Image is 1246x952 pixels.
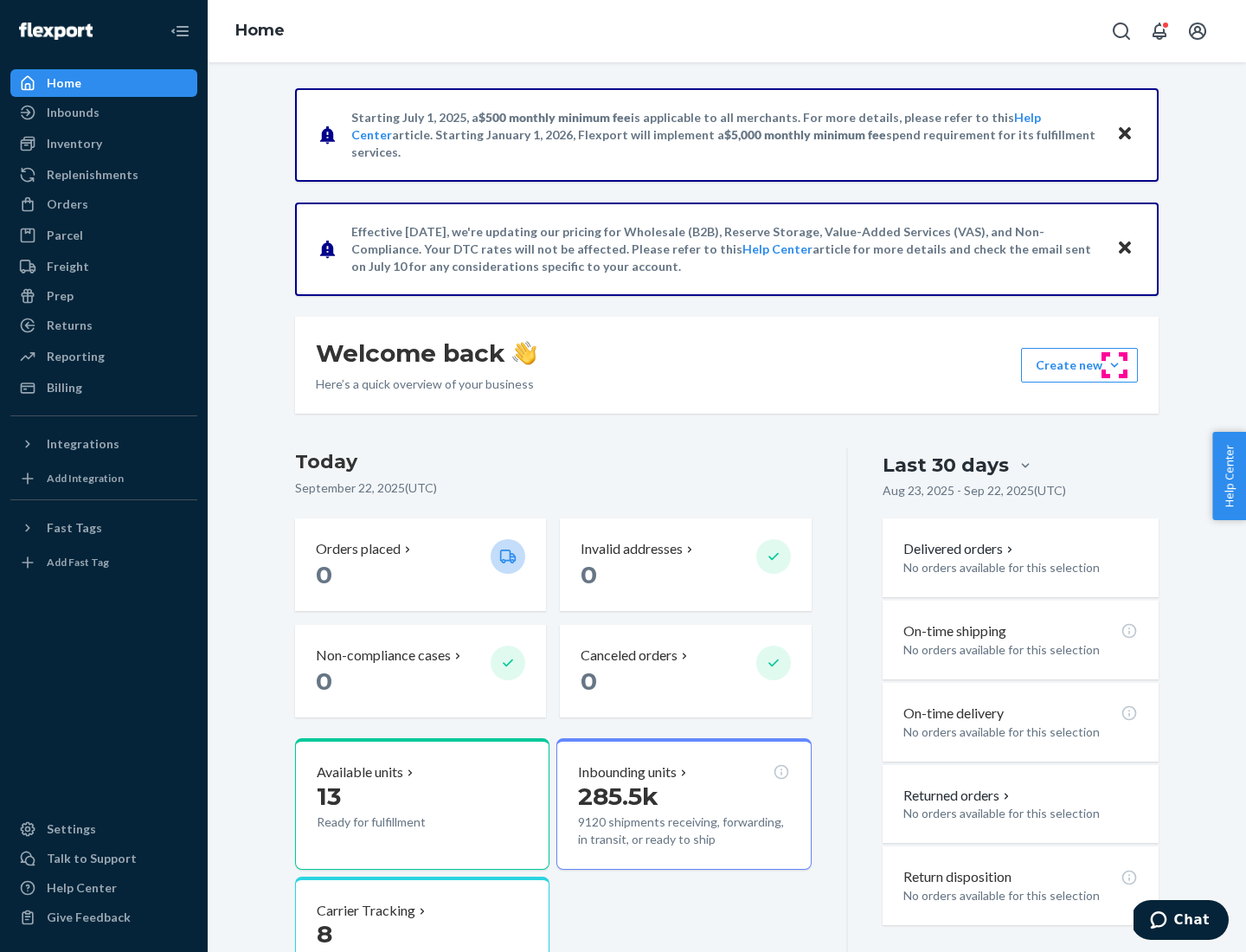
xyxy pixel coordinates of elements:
div: Integrations [47,435,119,453]
span: 0 [316,560,332,589]
div: Returns [47,317,93,334]
a: Add Integration [10,465,197,492]
img: hand-wave emoji [512,341,536,365]
span: 8 [317,919,332,949]
div: Freight [47,258,89,275]
p: Inbounding units [578,762,677,782]
p: No orders available for this selection [903,559,1138,576]
span: 13 [317,782,341,811]
h3: Today [295,448,812,476]
button: Create new [1021,348,1138,383]
span: $500 monthly minimum fee [478,110,631,125]
div: Prep [47,287,74,305]
a: Home [10,69,197,97]
p: On-time shipping [903,621,1006,641]
div: Replenishments [47,166,138,183]
p: Starting July 1, 2025, a is applicable to all merchants. For more details, please refer to this a... [351,109,1100,161]
button: Non-compliance cases 0 [295,625,546,717]
div: Orders [47,196,88,213]
a: Reporting [10,343,197,370]
div: Reporting [47,348,105,365]
span: 0 [581,560,597,589]
a: Inbounds [10,99,197,126]
button: Orders placed 0 [295,518,546,611]
p: September 22, 2025 ( UTC ) [295,479,812,497]
p: No orders available for this selection [903,805,1138,822]
p: Carrier Tracking [317,901,415,921]
div: Last 30 days [883,452,1009,479]
button: Give Feedback [10,904,197,931]
button: Returned orders [903,786,1013,806]
span: 0 [316,666,332,696]
div: Home [47,74,81,92]
button: Available units13Ready for fulfillment [295,738,549,870]
div: Add Integration [47,471,124,486]
a: Billing [10,374,197,402]
p: Aug 23, 2025 - Sep 22, 2025 ( UTC ) [883,482,1066,499]
img: Flexport logo [19,23,93,40]
p: Return disposition [903,867,1012,887]
button: Fast Tags [10,514,197,542]
button: Open Search Box [1104,14,1139,48]
span: 0 [581,666,597,696]
div: Inbounds [47,104,100,121]
p: On-time delivery [903,704,1004,724]
button: Help Center [1212,432,1246,520]
span: 285.5k [578,782,658,811]
a: Freight [10,253,197,280]
ol: breadcrumbs [222,6,299,56]
button: Close [1114,236,1136,261]
p: Orders placed [316,539,401,559]
button: Close Navigation [163,14,197,48]
button: Talk to Support [10,845,197,872]
button: Close [1114,122,1136,147]
div: Parcel [47,227,83,244]
button: Invalid addresses 0 [560,518,811,611]
p: Available units [317,762,403,782]
a: Replenishments [10,161,197,189]
a: Orders [10,190,197,218]
div: Billing [47,379,82,396]
div: Settings [47,820,96,838]
div: Fast Tags [47,519,102,537]
div: Add Fast Tag [47,555,109,569]
iframe: Opens a widget where you can chat to one of our agents [1134,900,1229,943]
h1: Welcome back [316,338,536,369]
p: Non-compliance cases [316,646,451,666]
button: Open account menu [1180,14,1215,48]
a: Parcel [10,222,197,249]
a: Help Center [742,241,812,256]
p: 9120 shipments receiving, forwarding, in transit, or ready to ship [578,814,789,848]
button: Integrations [10,430,197,458]
a: Returns [10,312,197,339]
div: Help Center [47,879,117,897]
a: Prep [10,282,197,310]
button: Canceled orders 0 [560,625,811,717]
p: No orders available for this selection [903,641,1138,659]
p: Ready for fulfillment [317,814,477,831]
p: Here’s a quick overview of your business [316,376,536,393]
button: Delivered orders [903,539,1017,559]
span: $5,000 monthly minimum fee [724,127,886,142]
p: Effective [DATE], we're updating our pricing for Wholesale (B2B), Reserve Storage, Value-Added Se... [351,223,1100,275]
div: Talk to Support [47,850,137,867]
p: Invalid addresses [581,539,683,559]
div: Inventory [47,135,102,152]
a: Add Fast Tag [10,549,197,576]
p: No orders available for this selection [903,724,1138,741]
div: Give Feedback [47,909,131,926]
p: No orders available for this selection [903,887,1138,904]
p: Canceled orders [581,646,678,666]
a: Inventory [10,130,197,158]
a: Settings [10,815,197,843]
button: Inbounding units285.5k9120 shipments receiving, forwarding, in transit, or ready to ship [556,738,811,870]
a: Help Center [10,874,197,902]
button: Open notifications [1142,14,1177,48]
a: Home [235,21,285,40]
